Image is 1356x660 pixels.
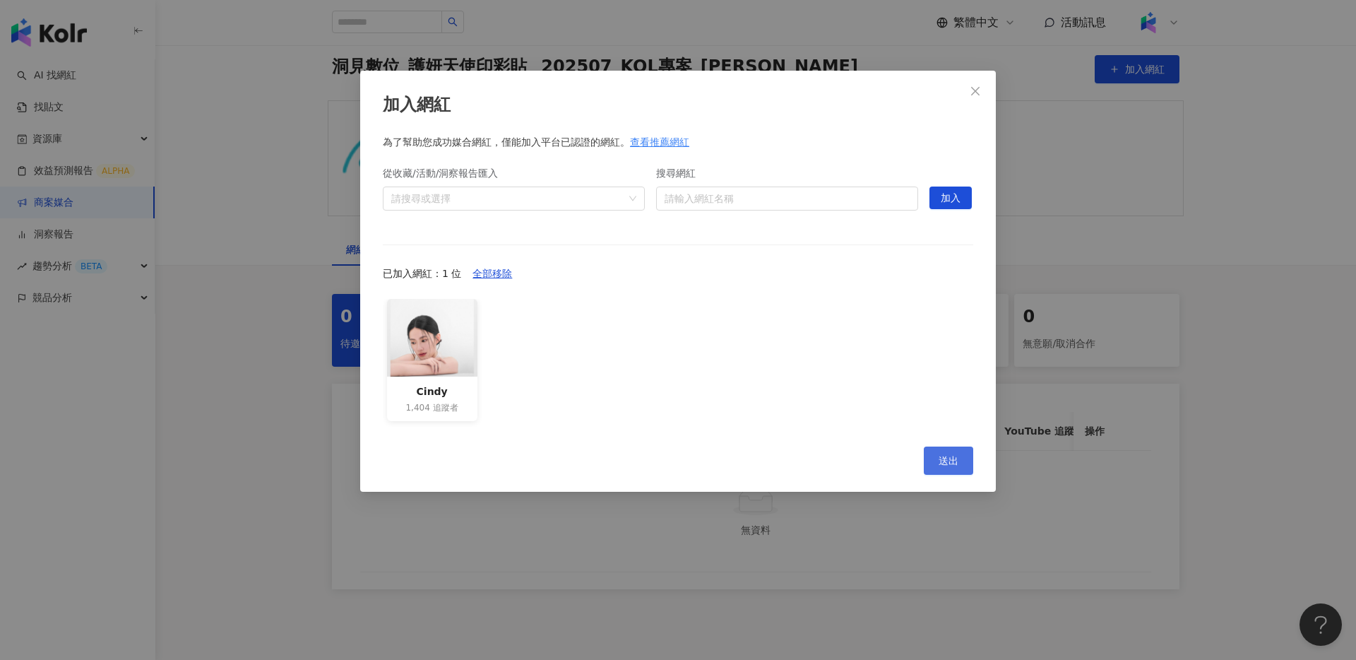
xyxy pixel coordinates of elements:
[383,165,509,181] label: 從收藏/活動/洞察報告匯入
[383,93,973,117] div: 加入網紅
[630,134,689,150] div: 查看推薦網紅
[383,262,973,285] div: 已加入網紅：1 位
[970,86,981,97] span: close
[939,455,958,466] span: 送出
[929,187,972,209] button: 加入
[665,187,910,210] input: 搜尋網紅
[383,134,973,150] div: 為了幫助您成功媒合網紅，僅能加入平台已認證的網紅。
[924,447,973,475] button: 送出
[941,187,961,210] span: 加入
[405,402,429,414] span: 1,404
[961,77,989,105] button: Close
[433,402,458,414] span: 追蹤者
[394,384,470,399] div: Cindy
[656,165,706,181] label: 搜尋網紅
[472,263,512,285] span: 全部移除
[461,262,523,285] button: 全部移除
